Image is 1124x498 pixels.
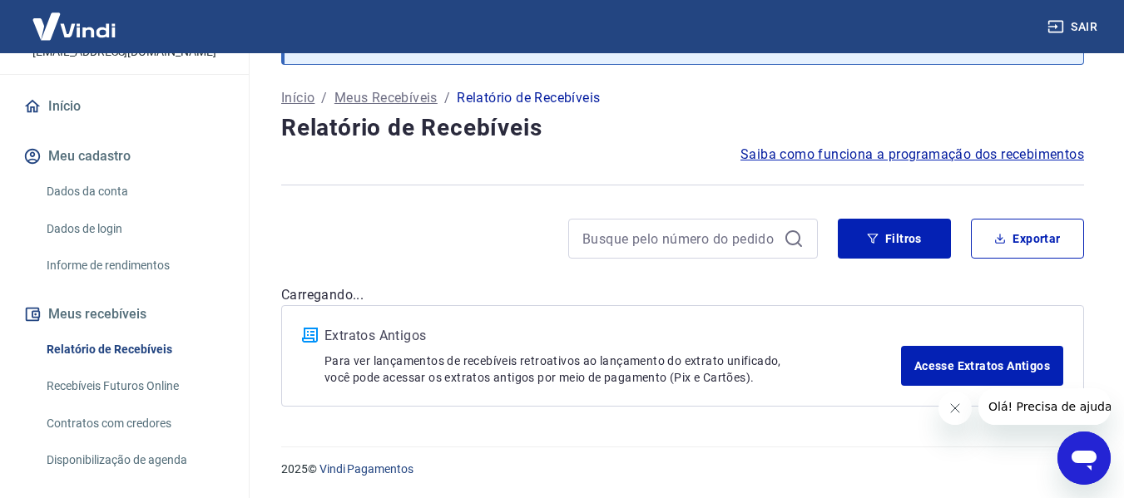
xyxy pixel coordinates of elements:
img: ícone [302,328,318,343]
button: Meus recebíveis [20,296,229,333]
a: Informe de rendimentos [40,249,229,283]
p: / [321,88,327,108]
a: Início [20,88,229,125]
img: Vindi [20,1,128,52]
p: Para ver lançamentos de recebíveis retroativos ao lançamento do extrato unificado, você pode aces... [324,353,901,386]
button: Filtros [838,219,951,259]
p: Carregando... [281,285,1084,305]
iframe: Botão para abrir a janela de mensagens [1057,431,1111,485]
a: Saiba como funciona a programação dos recebimentos [740,145,1084,165]
input: Busque pelo número do pedido [582,226,777,251]
iframe: Mensagem da empresa [978,388,1111,425]
a: Meus Recebíveis [334,88,438,108]
span: Olá! Precisa de ajuda? [10,12,140,25]
a: Vindi Pagamentos [319,462,413,476]
h4: Relatório de Recebíveis [281,111,1084,145]
a: Disponibilização de agenda [40,443,229,477]
p: / [444,88,450,108]
a: Acesse Extratos Antigos [901,346,1063,386]
a: Dados da conta [40,175,229,209]
a: Início [281,88,314,108]
a: Dados de login [40,212,229,246]
button: Exportar [971,219,1084,259]
iframe: Fechar mensagem [938,392,972,425]
p: Extratos Antigos [324,326,901,346]
button: Meu cadastro [20,138,229,175]
p: Relatório de Recebíveis [457,88,600,108]
p: 2025 © [281,461,1084,478]
a: Recebíveis Futuros Online [40,369,229,403]
a: Contratos com credores [40,407,229,441]
a: Relatório de Recebíveis [40,333,229,367]
button: Sair [1044,12,1104,42]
